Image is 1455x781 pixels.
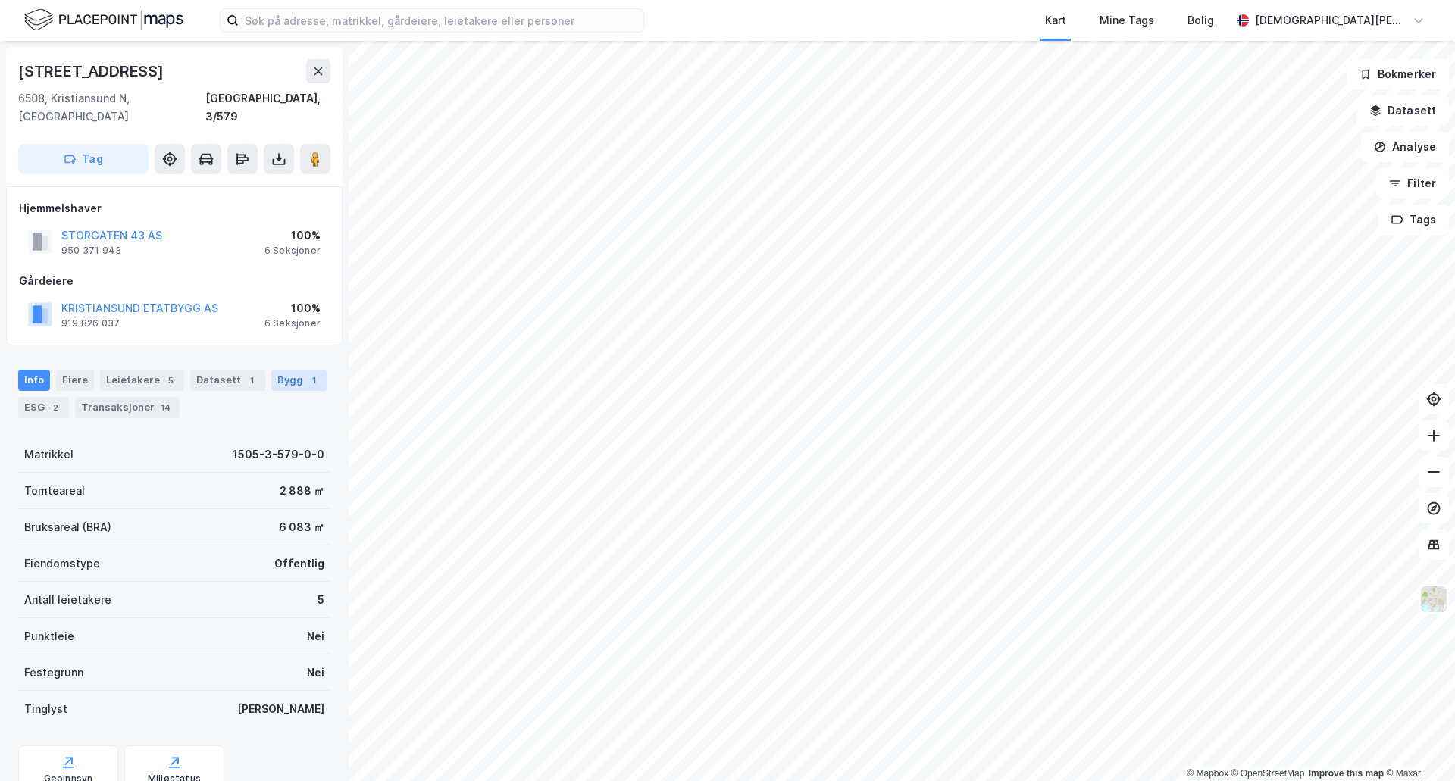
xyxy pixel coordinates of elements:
div: [GEOGRAPHIC_DATA], 3/579 [205,89,330,126]
a: Mapbox [1187,768,1228,779]
div: Transaksjoner [75,397,180,418]
div: Nei [307,627,324,645]
div: Kontrollprogram for chat [1379,708,1455,781]
div: 919 826 037 [61,317,120,330]
div: [STREET_ADDRESS] [18,59,167,83]
div: 6 083 ㎡ [279,518,324,536]
button: Analyse [1361,132,1449,162]
div: Eiere [56,370,94,391]
div: 6508, Kristiansund N, [GEOGRAPHIC_DATA] [18,89,205,126]
div: 100% [264,226,321,245]
iframe: Chat Widget [1379,708,1455,781]
div: Bruksareal (BRA) [24,518,111,536]
div: Festegrunn [24,664,83,682]
div: Mine Tags [1100,11,1154,30]
div: Punktleie [24,627,74,645]
div: 14 [158,400,174,415]
div: Bygg [271,370,327,391]
img: logo.f888ab2527a4732fd821a326f86c7f29.svg [24,7,183,33]
div: 1 [244,373,259,388]
div: Hjemmelshaver [19,199,330,217]
button: Datasett [1356,95,1449,126]
div: Tomteareal [24,482,85,500]
button: Tag [18,144,149,174]
div: 2 888 ㎡ [280,482,324,500]
div: 6 Seksjoner [264,245,321,257]
div: Bolig [1187,11,1214,30]
div: 1 [306,373,321,388]
button: Filter [1376,168,1449,198]
a: OpenStreetMap [1231,768,1305,779]
div: 1505-3-579-0-0 [233,445,324,464]
div: [PERSON_NAME] [237,700,324,718]
div: 2 [48,400,63,415]
div: Matrikkel [24,445,74,464]
div: Leietakere [100,370,184,391]
div: 5 [163,373,178,388]
div: Nei [307,664,324,682]
button: Bokmerker [1347,59,1449,89]
div: Antall leietakere [24,591,111,609]
div: 950 371 943 [61,245,121,257]
input: Søk på adresse, matrikkel, gårdeiere, leietakere eller personer [239,9,643,32]
div: ESG [18,397,69,418]
div: Datasett [190,370,265,391]
a: Improve this map [1309,768,1384,779]
div: Tinglyst [24,700,67,718]
div: 100% [264,299,321,317]
div: Eiendomstype [24,555,100,573]
div: [DEMOGRAPHIC_DATA][PERSON_NAME] [1255,11,1406,30]
div: Gårdeiere [19,272,330,290]
div: Offentlig [274,555,324,573]
button: Tags [1378,205,1449,235]
div: Kart [1045,11,1066,30]
div: 6 Seksjoner [264,317,321,330]
div: Info [18,370,50,391]
div: 5 [318,591,324,609]
img: Z [1419,585,1448,614]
